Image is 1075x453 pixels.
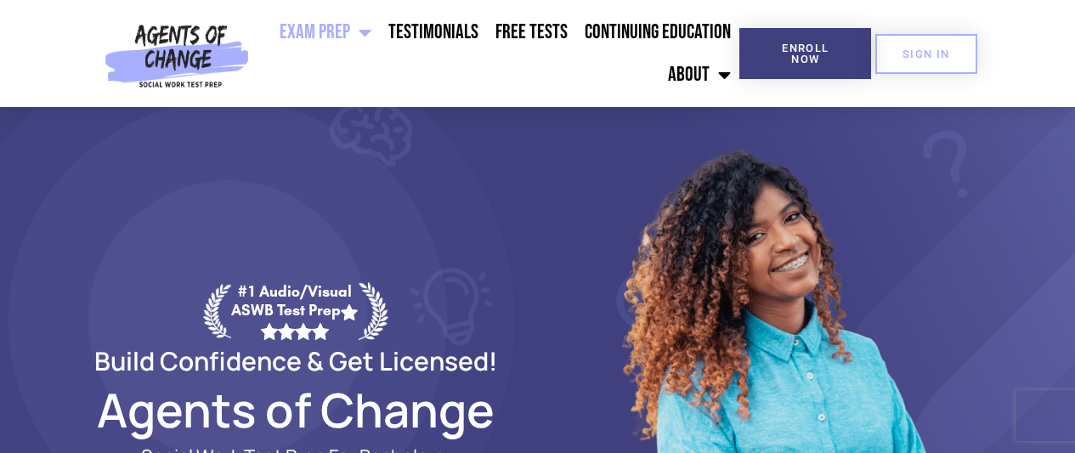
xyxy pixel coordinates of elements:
[380,11,487,54] a: Testimonials
[256,11,739,96] nav: Menu
[739,28,871,79] a: Enroll Now
[271,11,380,54] a: Exam Prep
[659,54,739,96] a: About
[487,11,576,54] a: Free Tests
[54,390,538,429] h2: Agents of Change
[231,282,359,339] div: #1 Audio/Visual ASWB Test Prep
[902,48,950,59] span: SIGN IN
[767,42,844,65] span: Enroll Now
[875,34,977,74] a: SIGN IN
[576,11,739,54] a: Continuing Education
[54,348,538,373] h2: Build Confidence & Get Licensed!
